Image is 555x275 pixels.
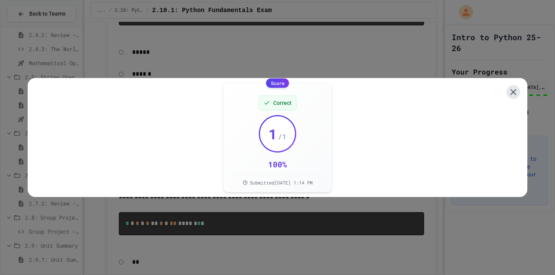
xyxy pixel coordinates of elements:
[268,159,287,170] div: 100 %
[278,131,286,142] span: / 1
[269,126,277,142] span: 1
[273,99,292,107] span: Correct
[266,78,289,88] div: Score
[250,179,313,186] span: Submitted [DATE] 1:14 PM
